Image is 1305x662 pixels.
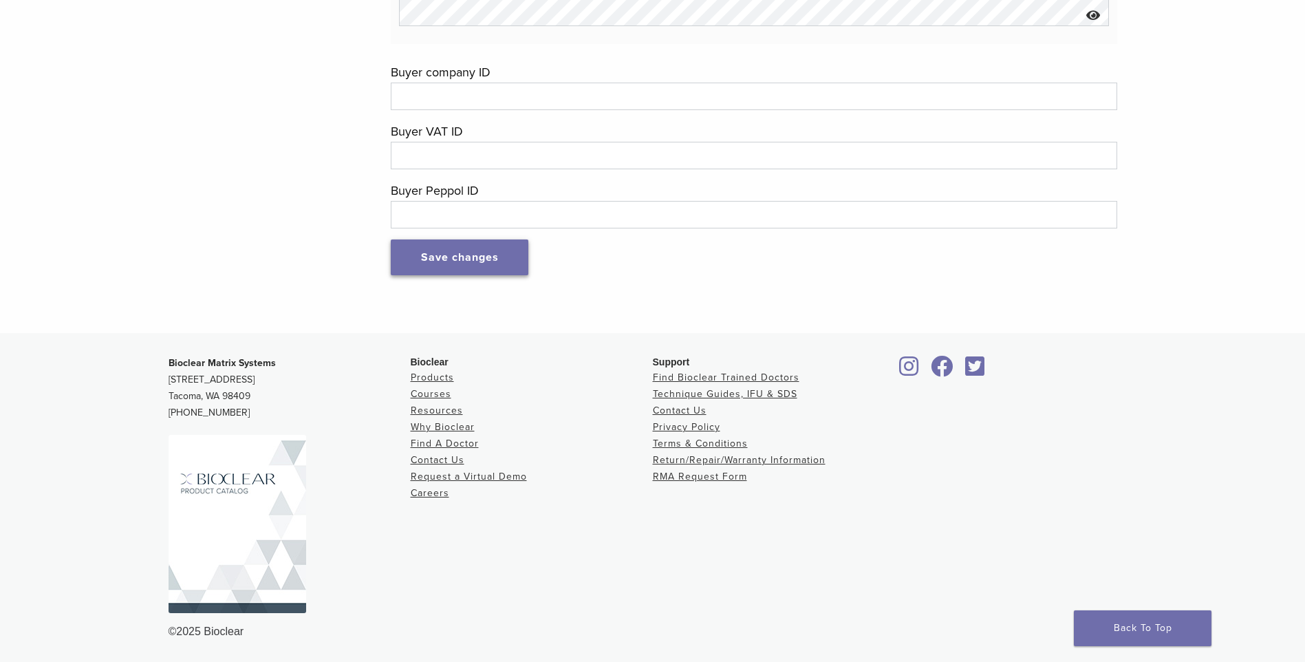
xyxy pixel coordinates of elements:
label: Buyer Peppol ID [391,180,1117,201]
a: Find A Doctor [411,438,479,449]
a: Contact Us [653,405,707,416]
a: Courses [411,388,451,400]
a: Return/Repair/Warranty Information [653,454,826,466]
a: Bioclear [961,364,990,378]
a: Find Bioclear Trained Doctors [653,372,799,383]
span: Support [653,356,690,367]
label: Buyer VAT ID [391,121,1117,142]
a: Technique Guides, IFU & SDS [653,388,797,400]
a: Bioclear [927,364,958,378]
a: Request a Virtual Demo [411,471,527,482]
a: Bioclear [895,364,924,378]
div: ©2025 Bioclear [169,623,1137,640]
a: Careers [411,487,449,499]
p: [STREET_ADDRESS] Tacoma, WA 98409 [PHONE_NUMBER] [169,355,411,421]
a: RMA Request Form [653,471,747,482]
a: Terms & Conditions [653,438,748,449]
a: Resources [411,405,463,416]
a: Contact Us [411,454,464,466]
span: Bioclear [411,356,449,367]
strong: Bioclear Matrix Systems [169,357,276,369]
a: Why Bioclear [411,421,475,433]
label: Buyer company ID [391,62,1117,83]
a: Back To Top [1074,610,1211,646]
button: Save changes [391,239,528,275]
img: Bioclear [169,435,306,613]
a: Privacy Policy [653,421,720,433]
a: Products [411,372,454,383]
